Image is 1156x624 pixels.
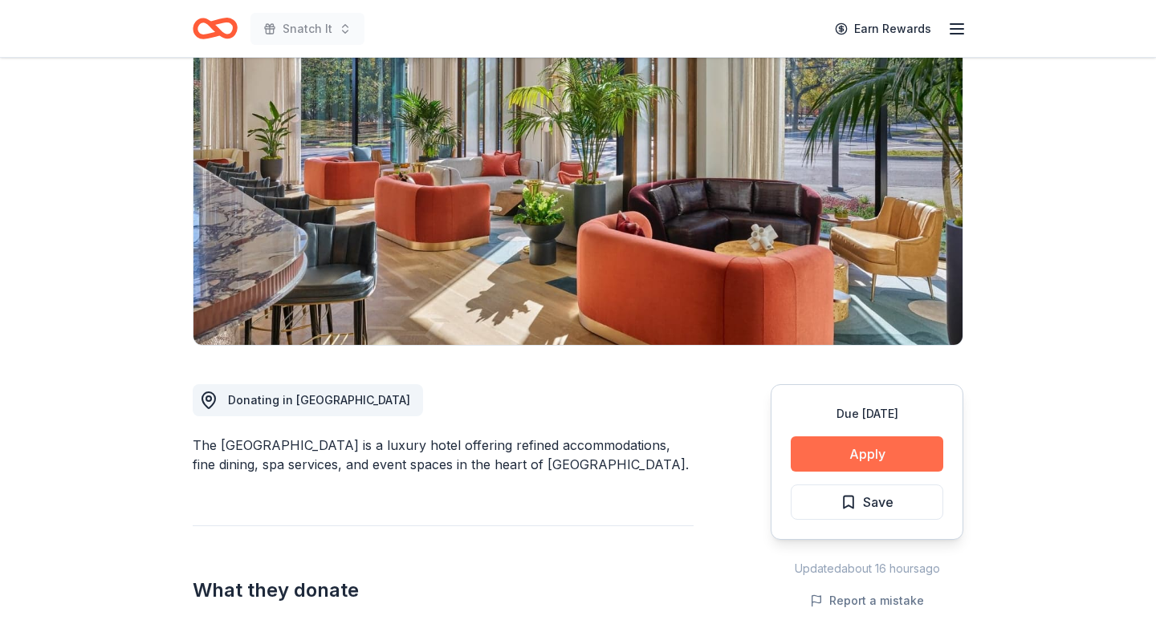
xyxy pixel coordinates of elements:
[771,559,963,578] div: Updated about 16 hours ago
[193,10,238,47] a: Home
[193,436,694,474] div: The [GEOGRAPHIC_DATA] is a luxury hotel offering refined accommodations, fine dining, spa service...
[228,393,410,407] span: Donating in [GEOGRAPHIC_DATA]
[193,38,963,345] img: Image for Crescent Hotel, Fort Worth
[810,591,924,610] button: Report a mistake
[250,13,364,45] button: Snatch It
[283,19,332,38] span: Snatch It
[863,492,893,513] span: Save
[791,404,943,423] div: Due [DATE]
[791,436,943,472] button: Apply
[825,14,941,43] a: Earn Rewards
[193,577,694,603] h2: What they donate
[791,484,943,520] button: Save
